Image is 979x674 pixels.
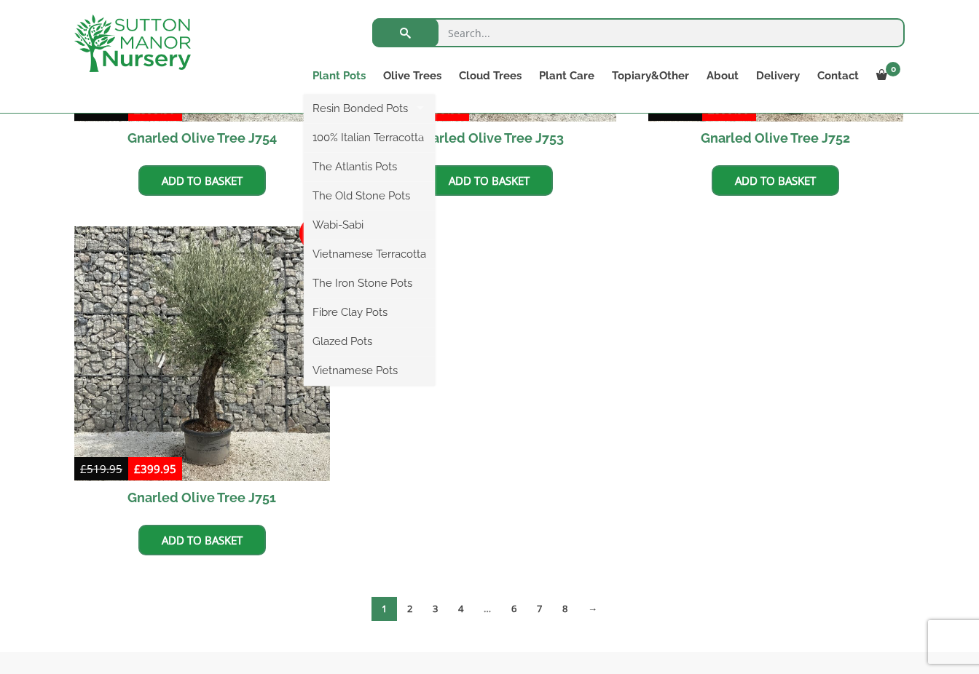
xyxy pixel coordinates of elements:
span: 0 [886,62,900,76]
a: Cloud Trees [450,66,530,86]
a: Sale! Gnarled Olive Tree J751 [74,226,330,515]
a: Page 4 [448,597,473,621]
img: Gnarled Olive Tree J751 [74,226,330,482]
a: Plant Care [530,66,603,86]
bdi: 519.95 [80,461,122,476]
a: The Old Stone Pots [304,185,435,207]
a: Vietnamese Terracotta [304,243,435,265]
a: Add to basket: “Gnarled Olive Tree J752” [712,165,839,196]
span: … [473,597,501,621]
a: Wabi-Sabi [304,214,435,236]
a: Delivery [747,66,809,86]
h2: Gnarled Olive Tree J752 [648,122,904,154]
a: Fibre Clay Pots [304,301,435,323]
a: Page 7 [527,597,552,621]
bdi: 399.95 [134,461,176,476]
a: Page 6 [501,597,527,621]
a: Page 3 [422,597,448,621]
a: Olive Trees [374,66,450,86]
a: Add to basket: “Gnarled Olive Tree J754” [138,165,266,196]
a: Resin Bonded Pots [304,98,435,119]
a: Plant Pots [304,66,374,86]
a: 0 [868,66,905,86]
nav: Product Pagination [74,596,905,627]
a: Page 2 [397,597,422,621]
a: Add to basket: “Gnarled Olive Tree J753” [425,165,553,196]
span: £ [80,461,87,476]
img: logo [74,15,191,72]
a: The Iron Stone Pots [304,272,435,294]
a: About [698,66,747,86]
a: Add to basket: “Gnarled Olive Tree J751” [138,525,266,555]
a: Vietnamese Pots [304,360,435,381]
a: The Atlantis Pots [304,156,435,178]
a: Glazed Pots [304,330,435,352]
a: Contact [809,66,868,86]
a: 100% Italian Terracotta [304,127,435,148]
h2: Gnarled Olive Tree J753 [361,122,617,154]
h2: Gnarled Olive Tree J754 [74,122,330,154]
input: Search... [372,18,905,47]
a: Page 8 [552,597,578,621]
span: Sale! [299,216,334,251]
a: → [578,597,608,621]
a: Topiary&Other [603,66,698,86]
h2: Gnarled Olive Tree J751 [74,481,330,514]
span: £ [134,461,141,476]
span: Page 1 [371,597,397,621]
